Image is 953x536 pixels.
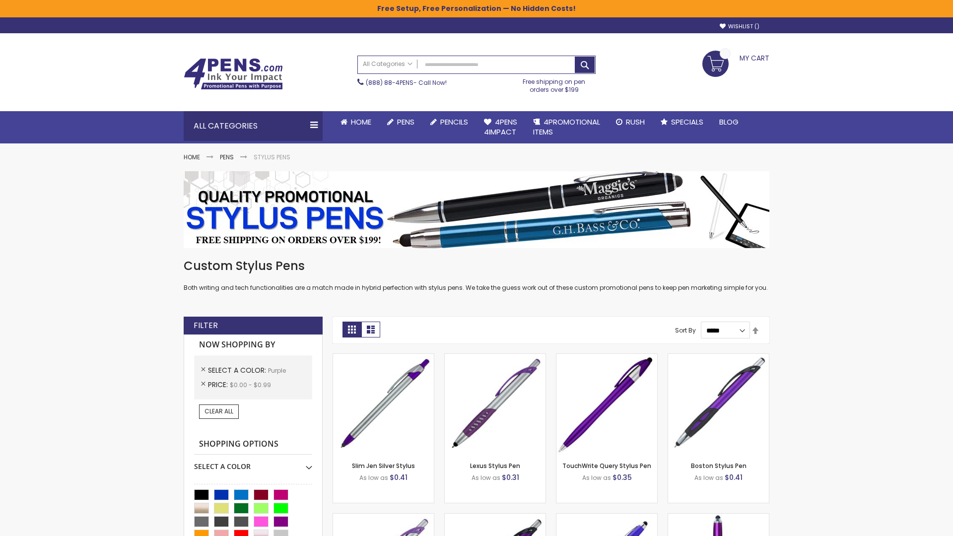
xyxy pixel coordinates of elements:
[184,111,323,141] div: All Categories
[333,354,434,455] img: Slim Jen Silver Stylus-Purple
[502,472,519,482] span: $0.31
[230,381,271,389] span: $0.00 - $0.99
[379,111,422,133] a: Pens
[445,354,545,455] img: Lexus Stylus Pen-Purple
[582,473,611,482] span: As low as
[204,407,233,415] span: Clear All
[525,111,608,143] a: 4PROMOTIONALITEMS
[472,473,500,482] span: As low as
[668,513,769,522] a: TouchWrite Command Stylus Pen-Purple
[194,434,312,455] strong: Shopping Options
[422,111,476,133] a: Pencils
[556,354,657,455] img: TouchWrite Query Stylus Pen-Purple
[184,58,283,90] img: 4Pens Custom Pens and Promotional Products
[333,353,434,362] a: Slim Jen Silver Stylus-Purple
[691,462,747,470] a: Boston Stylus Pen
[351,117,371,127] span: Home
[675,326,696,335] label: Sort By
[556,513,657,522] a: Sierra Stylus Twist Pen-Purple
[720,23,759,30] a: Wishlist
[668,353,769,362] a: Boston Stylus Pen-Purple
[184,171,769,248] img: Stylus Pens
[476,111,525,143] a: 4Pens4impact
[358,56,417,72] a: All Categories
[562,462,651,470] a: TouchWrite Query Stylus Pen
[184,258,769,274] h1: Custom Stylus Pens
[366,78,447,87] span: - Call Now!
[194,320,218,331] strong: Filter
[653,111,711,133] a: Specials
[254,153,290,161] strong: Stylus Pens
[184,258,769,292] div: Both writing and tech functionalities are a match made in hybrid perfection with stylus pens. We ...
[445,513,545,522] a: Lexus Metallic Stylus Pen-Purple
[390,472,408,482] span: $0.41
[194,455,312,471] div: Select A Color
[440,117,468,127] span: Pencils
[208,380,230,390] span: Price
[397,117,414,127] span: Pens
[626,117,645,127] span: Rush
[363,60,412,68] span: All Categories
[608,111,653,133] a: Rush
[333,111,379,133] a: Home
[694,473,723,482] span: As low as
[668,354,769,455] img: Boston Stylus Pen-Purple
[352,462,415,470] a: Slim Jen Silver Stylus
[671,117,703,127] span: Specials
[719,117,739,127] span: Blog
[470,462,520,470] a: Lexus Stylus Pen
[725,472,743,482] span: $0.41
[220,153,234,161] a: Pens
[199,404,239,418] a: Clear All
[184,153,200,161] a: Home
[208,365,268,375] span: Select A Color
[366,78,413,87] a: (888) 88-4PENS
[556,353,657,362] a: TouchWrite Query Stylus Pen-Purple
[194,335,312,355] strong: Now Shopping by
[342,322,361,337] strong: Grid
[445,353,545,362] a: Lexus Stylus Pen-Purple
[613,472,632,482] span: $0.35
[359,473,388,482] span: As low as
[533,117,600,137] span: 4PROMOTIONAL ITEMS
[513,74,596,94] div: Free shipping on pen orders over $199
[711,111,747,133] a: Blog
[268,366,286,375] span: Purple
[333,513,434,522] a: Boston Silver Stylus Pen-Purple
[484,117,517,137] span: 4Pens 4impact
